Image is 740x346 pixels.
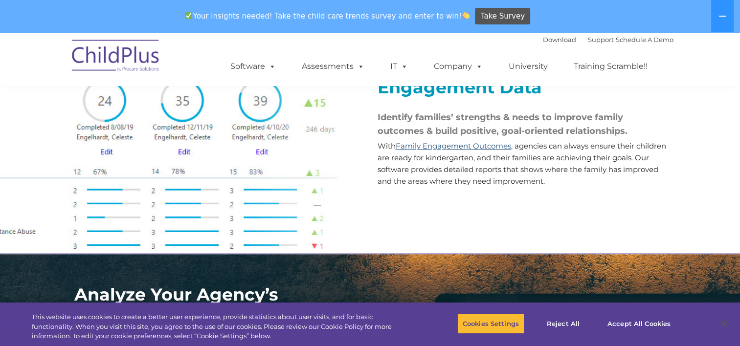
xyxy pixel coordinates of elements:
[396,141,511,151] a: Family Engagement Outcomes
[564,57,657,76] a: Training Scramble!!
[543,36,673,43] font: |
[381,57,418,76] a: IT
[543,36,576,43] a: Download
[67,33,165,82] img: ChildPlus by Procare Solutions
[499,57,558,76] a: University
[533,313,594,334] button: Reject All
[462,12,470,19] img: 👏
[221,57,286,76] a: Software
[481,8,525,25] span: Take Survey
[32,312,407,341] div: This website uses cookies to create a better user experience, provide statistics about user visit...
[714,313,735,334] button: Close
[292,57,374,76] a: Assessments
[74,284,278,327] strong: Analyze Your Agency’s Statistics in a Snap
[457,313,524,334] button: Cookies Settings
[602,313,676,334] button: Accept All Cookies
[181,6,474,25] span: Your insights needed! Take the child care trends survey and enter to win!
[185,12,192,19] img: ✅
[378,140,666,187] p: With , agencies can always ensure their children are ready for kindergarten, and their families a...
[588,36,614,43] a: Support
[378,112,628,136] span: Identify families’ strengths & needs to improve family outcomes & build positive, goal-oriented r...
[424,57,493,76] a: Company
[616,36,673,43] a: Schedule A Demo
[475,8,530,25] a: Take Survey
